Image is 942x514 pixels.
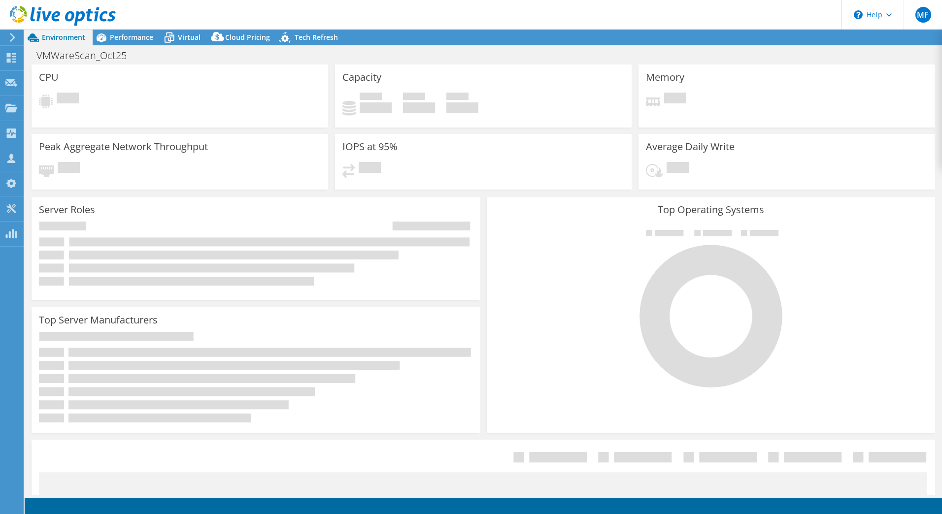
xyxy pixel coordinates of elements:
[646,141,735,152] h3: Average Daily Write
[39,204,95,215] h3: Server Roles
[32,50,142,61] h1: VMWareScan_Oct25
[915,7,931,23] span: MF
[42,32,85,42] span: Environment
[110,32,153,42] span: Performance
[854,10,863,19] svg: \n
[39,315,158,325] h3: Top Server Manufacturers
[360,93,382,102] span: Used
[39,141,208,152] h3: Peak Aggregate Network Throughput
[225,32,270,42] span: Cloud Pricing
[646,72,684,83] h3: Memory
[342,72,381,83] h3: Capacity
[178,32,201,42] span: Virtual
[494,204,928,215] h3: Top Operating Systems
[446,93,469,102] span: Total
[342,141,398,152] h3: IOPS at 95%
[295,32,338,42] span: Tech Refresh
[667,162,689,175] span: Pending
[359,162,381,175] span: Pending
[664,93,686,106] span: Pending
[446,102,478,113] h4: 0 GiB
[57,93,79,106] span: Pending
[360,102,392,113] h4: 0 GiB
[58,162,80,175] span: Pending
[39,72,59,83] h3: CPU
[403,102,435,113] h4: 0 GiB
[403,93,425,102] span: Free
